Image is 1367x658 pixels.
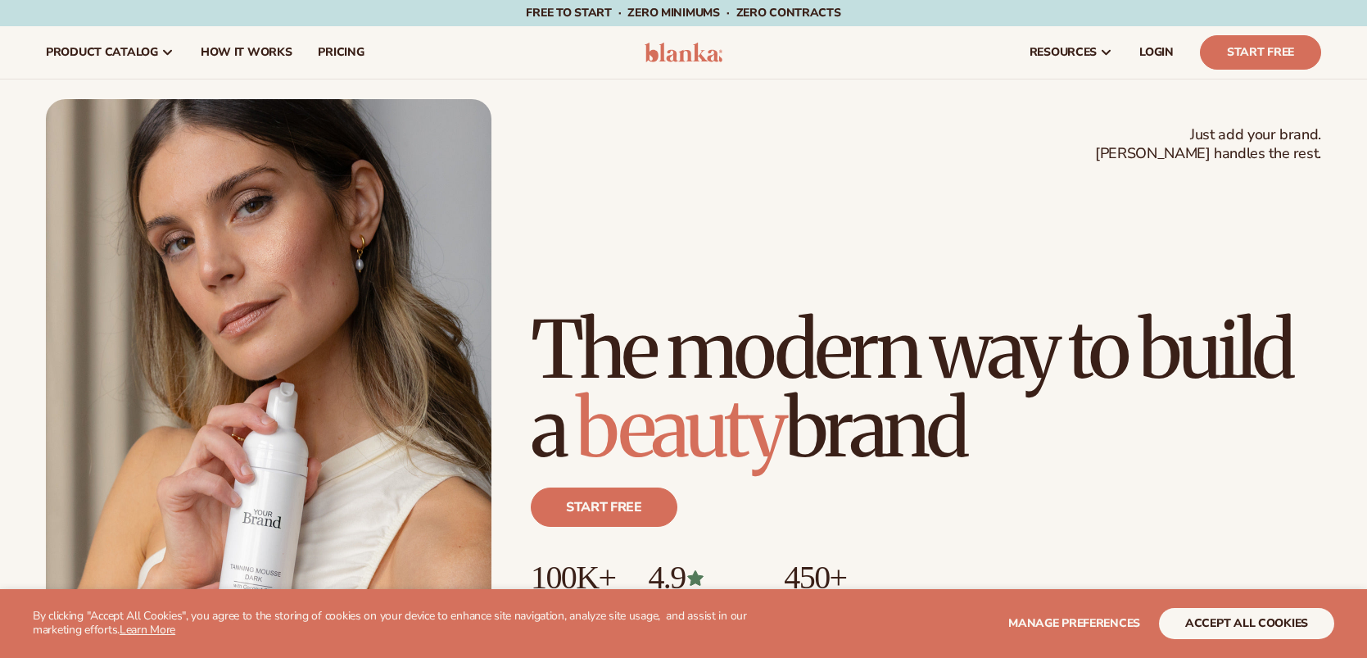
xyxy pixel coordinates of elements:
[120,622,175,638] a: Learn More
[645,43,722,62] img: logo
[1095,125,1321,164] span: Just add your brand. [PERSON_NAME] handles the rest.
[1030,46,1097,59] span: resources
[1159,608,1334,639] button: accept all cookies
[1200,35,1321,70] a: Start Free
[1008,615,1140,631] span: Manage preferences
[576,379,784,478] span: beauty
[33,26,188,79] a: product catalog
[188,26,306,79] a: How It Works
[33,610,794,638] p: By clicking "Accept All Cookies", you agree to the storing of cookies on your device to enhance s...
[531,560,615,596] p: 100K+
[531,311,1321,468] h1: The modern way to build a brand
[201,46,292,59] span: How It Works
[1008,608,1140,639] button: Manage preferences
[46,46,158,59] span: product catalog
[1016,26,1126,79] a: resources
[318,46,364,59] span: pricing
[1139,46,1174,59] span: LOGIN
[648,560,751,596] p: 4.9
[784,560,908,596] p: 450+
[305,26,377,79] a: pricing
[526,5,840,20] span: Free to start · ZERO minimums · ZERO contracts
[1126,26,1187,79] a: LOGIN
[531,488,677,527] a: Start free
